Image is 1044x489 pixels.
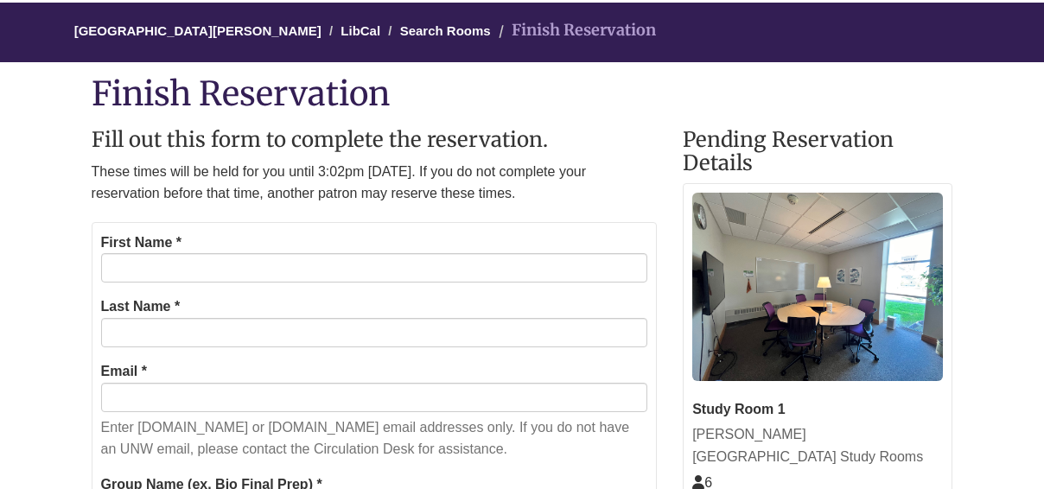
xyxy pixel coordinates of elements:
[692,398,943,421] div: Study Room 1
[683,129,952,175] h2: Pending Reservation Details
[92,129,658,151] h2: Fill out this form to complete the reservation.
[92,161,658,205] p: These times will be held for you until 3:02pm [DATE]. If you do not complete your reservation bef...
[101,232,181,254] label: First Name *
[92,3,953,62] nav: Breadcrumb
[692,423,943,467] div: [PERSON_NAME][GEOGRAPHIC_DATA] Study Rooms
[494,18,656,43] li: Finish Reservation
[101,360,147,383] label: Email *
[92,75,953,111] h1: Finish Reservation
[74,23,321,38] a: [GEOGRAPHIC_DATA][PERSON_NAME]
[341,23,380,38] a: LibCal
[692,193,943,381] img: Study Room 1
[400,23,491,38] a: Search Rooms
[101,295,181,318] label: Last Name *
[101,416,648,460] p: Enter [DOMAIN_NAME] or [DOMAIN_NAME] email addresses only. If you do not have an UNW email, pleas...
